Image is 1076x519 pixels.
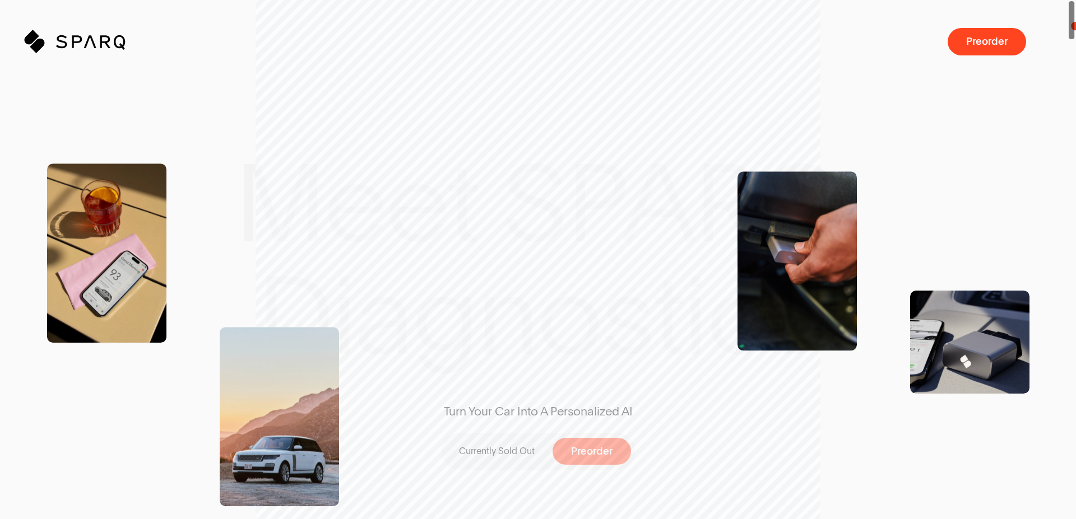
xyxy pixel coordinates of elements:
[948,28,1026,55] button: Preorder a SPARQ Diagnostics Device
[738,172,857,351] img: SPARQ Diagnostics being inserting into an OBD Port
[420,403,656,419] span: Turn Your Car Into A Personalized AI
[47,163,166,343] img: SPARQ app open in an iPhone on the Table
[220,327,339,506] img: Range Rover Scenic Shot
[571,446,613,457] span: Preorder
[459,445,535,457] p: Currently Sold Out
[553,438,631,465] button: Preorder
[910,290,1029,393] img: Product Shot of a SPARQ Diagnostics Device
[444,403,633,419] span: Turn Your Car Into A Personalized AI
[966,36,1008,47] span: Preorder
